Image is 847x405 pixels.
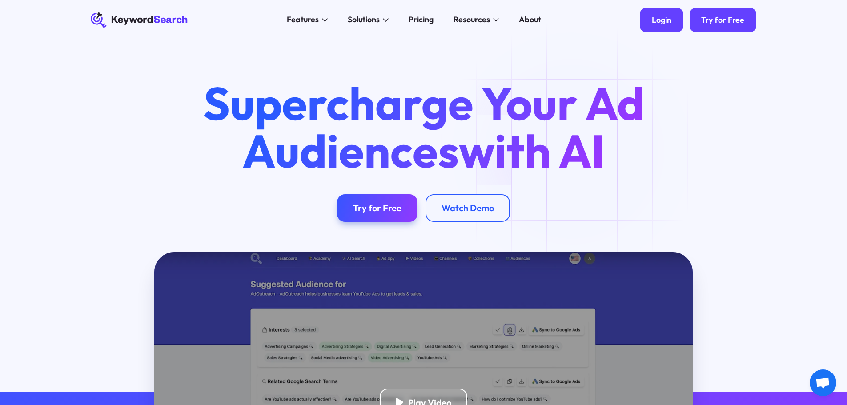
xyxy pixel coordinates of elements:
div: Try for Free [353,202,401,213]
a: Login [640,8,683,32]
div: Pricing [409,14,434,26]
h1: Supercharge Your Ad Audiences [184,80,662,174]
div: About [519,14,541,26]
a: Open chat [810,369,836,396]
a: Pricing [403,12,440,28]
a: Try for Free [337,194,417,222]
div: Watch Demo [442,202,494,213]
div: Resources [454,14,490,26]
span: with AI [459,122,605,180]
div: Login [652,15,671,25]
div: Solutions [348,14,380,26]
a: About [513,12,547,28]
a: Try for Free [690,8,757,32]
div: Try for Free [701,15,744,25]
div: Features [287,14,319,26]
